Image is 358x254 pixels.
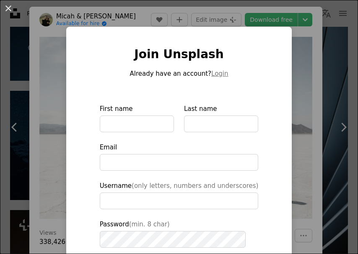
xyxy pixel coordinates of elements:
label: Password [100,219,259,248]
button: Login [211,69,228,79]
p: Already have an account? [100,69,259,79]
input: Username(only letters, numbers and underscores) [100,192,259,209]
input: Email [100,154,259,171]
span: (only letters, numbers and underscores) [132,182,258,190]
label: Email [100,142,259,171]
input: Password(min. 8 char) [100,231,246,248]
label: Last name [184,104,258,132]
span: (min. 8 char) [129,221,170,228]
input: Last name [184,115,258,132]
label: Username [100,181,259,209]
h1: Join Unsplash [100,47,259,62]
input: First name [100,115,174,132]
label: First name [100,104,174,132]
